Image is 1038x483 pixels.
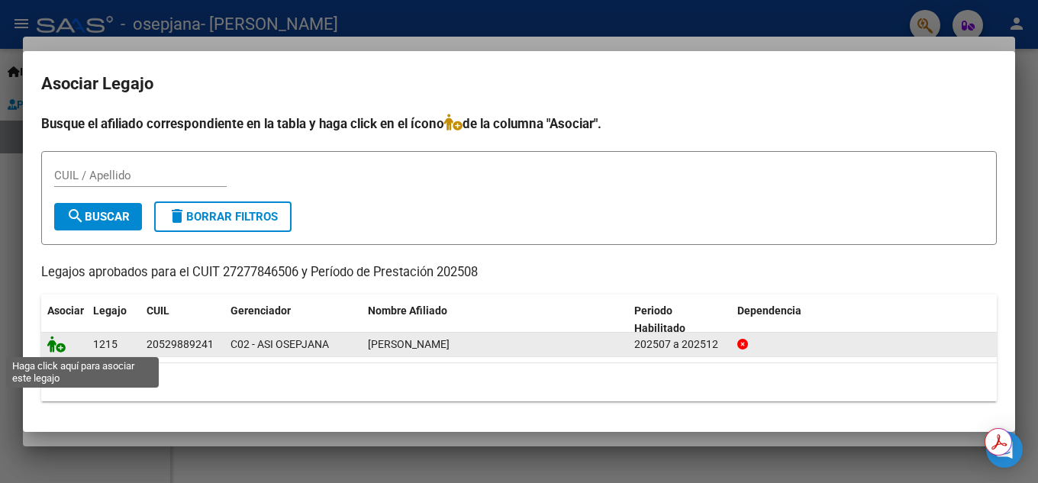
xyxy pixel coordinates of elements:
h2: Asociar Legajo [41,69,997,98]
p: Legajos aprobados para el CUIT 27277846506 y Período de Prestación 202508 [41,263,997,282]
datatable-header-cell: Dependencia [731,295,998,345]
span: Dependencia [737,304,801,317]
span: 1215 [93,338,118,350]
span: Gerenciador [230,304,291,317]
datatable-header-cell: CUIL [140,295,224,345]
span: Nombre Afiliado [368,304,447,317]
h4: Busque el afiliado correspondiente en la tabla y haga click en el ícono de la columna "Asociar". [41,114,997,134]
datatable-header-cell: Legajo [87,295,140,345]
div: 1 registros [41,363,997,401]
span: Asociar [47,304,84,317]
span: C02 - ASI OSEPJANA [230,338,329,350]
span: Borrar Filtros [168,210,278,224]
mat-icon: delete [168,207,186,225]
span: Buscar [66,210,130,224]
datatable-header-cell: Asociar [41,295,87,345]
span: Legajo [93,304,127,317]
div: 202507 a 202512 [634,336,725,353]
button: Borrar Filtros [154,201,292,232]
div: 20529889241 [147,336,214,353]
datatable-header-cell: Periodo Habilitado [628,295,731,345]
mat-icon: search [66,207,85,225]
span: Periodo Habilitado [634,304,685,334]
button: Buscar [54,203,142,230]
datatable-header-cell: Gerenciador [224,295,362,345]
datatable-header-cell: Nombre Afiliado [362,295,628,345]
span: CUIL [147,304,169,317]
span: MENDIETA FRANCO SIMON [368,338,450,350]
